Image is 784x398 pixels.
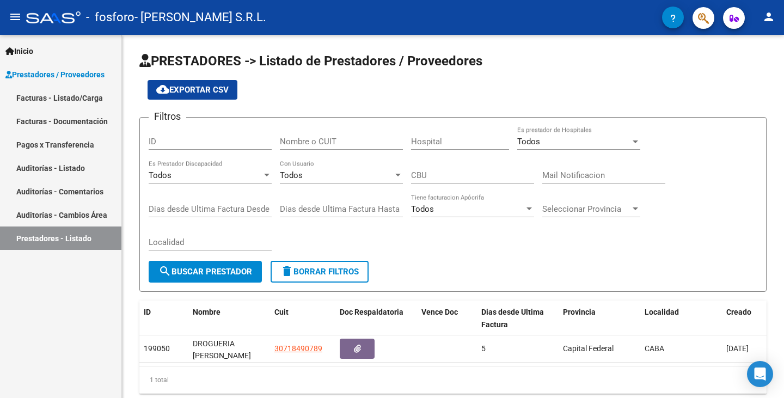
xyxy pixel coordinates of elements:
span: PRESTADORES -> Listado de Prestadores / Proveedores [139,53,482,69]
mat-icon: menu [9,10,22,23]
span: Doc Respaldatoria [340,308,403,316]
span: Todos [411,204,434,214]
span: 5 [481,344,486,353]
span: Dias desde Ultima Factura [481,308,544,329]
span: - [PERSON_NAME] S.R.L. [134,5,266,29]
span: Localidad [645,308,679,316]
datatable-header-cell: Vence Doc [417,301,477,336]
span: Buscar Prestador [158,267,252,277]
span: Todos [280,170,303,180]
datatable-header-cell: Doc Respaldatoria [335,301,417,336]
datatable-header-cell: Nombre [188,301,270,336]
span: [DATE] [726,344,749,353]
button: Buscar Prestador [149,261,262,283]
div: DROGUERIA [PERSON_NAME] S.R.L. [193,338,266,360]
datatable-header-cell: Cuit [270,301,335,336]
datatable-header-cell: Creado [722,301,782,336]
datatable-header-cell: Dias desde Ultima Factura [477,301,559,336]
span: Borrar Filtros [280,267,359,277]
span: Creado [726,308,751,316]
span: Prestadores / Proveedores [5,69,105,81]
span: Cuit [274,308,289,316]
span: ID [144,308,151,316]
button: Exportar CSV [148,80,237,100]
span: Seleccionar Provincia [542,204,630,214]
span: Exportar CSV [156,85,229,95]
div: Open Intercom Messenger [747,361,773,387]
span: Capital Federal [563,344,614,353]
mat-icon: person [762,10,775,23]
span: Todos [149,170,171,180]
span: - fosforo [86,5,134,29]
mat-icon: delete [280,265,293,278]
datatable-header-cell: ID [139,301,188,336]
span: Nombre [193,308,220,316]
mat-icon: cloud_download [156,83,169,96]
h3: Filtros [149,109,186,124]
span: Vence Doc [421,308,458,316]
datatable-header-cell: Provincia [559,301,640,336]
span: Todos [517,137,540,146]
button: Borrar Filtros [271,261,369,283]
span: Inicio [5,45,33,57]
span: 30718490789 [274,344,322,353]
span: 199050 [144,344,170,353]
span: CABA [645,344,664,353]
mat-icon: search [158,265,171,278]
span: Provincia [563,308,596,316]
datatable-header-cell: Localidad [640,301,722,336]
div: 1 total [139,366,767,394]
